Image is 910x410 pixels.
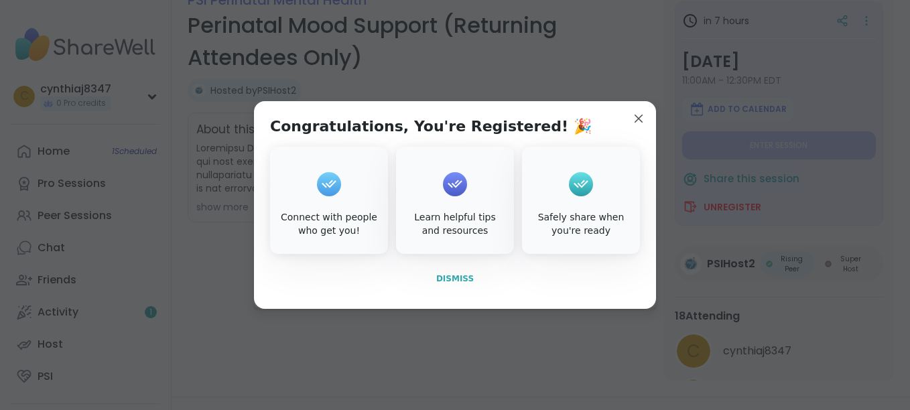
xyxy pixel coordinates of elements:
h1: Congratulations, You're Registered! 🎉 [270,117,592,136]
div: Learn helpful tips and resources [399,211,511,237]
span: Dismiss [436,274,474,283]
button: Dismiss [270,265,640,293]
div: Safely share when you're ready [525,211,637,237]
div: Connect with people who get you! [273,211,385,237]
